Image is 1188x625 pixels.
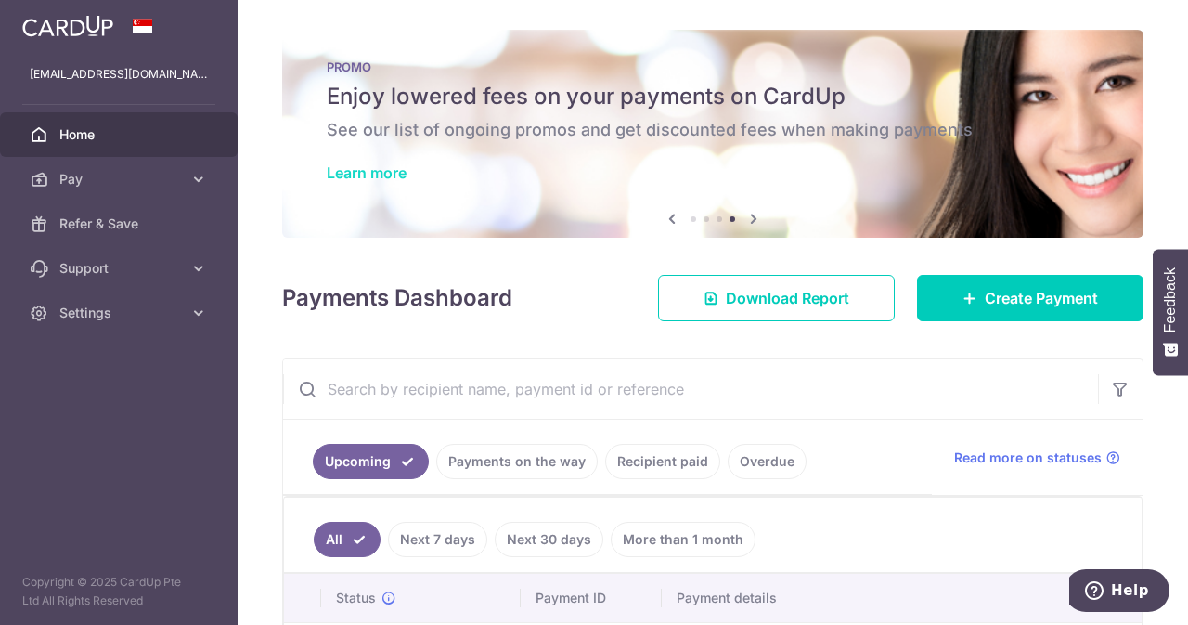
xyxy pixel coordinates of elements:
span: Refer & Save [59,215,182,233]
a: Payments on the way [436,444,598,479]
span: Pay [59,170,182,189]
a: Next 7 days [388,522,487,557]
span: Support [59,259,182,278]
th: Payment details [662,574,1076,622]
span: Download Report [726,287,849,309]
p: PROMO [327,59,1099,74]
h6: See our list of ongoing promos and get discounted fees when making payments [327,119,1099,141]
span: Home [59,125,182,144]
a: More than 1 month [611,522,755,557]
a: Read more on statuses [954,449,1120,467]
span: Read more on statuses [954,449,1102,467]
span: Create Payment [985,287,1098,309]
button: Feedback - Show survey [1153,249,1188,375]
h4: Payments Dashboard [282,281,512,315]
span: Status [336,589,376,607]
img: Latest Promos banner [282,30,1143,238]
img: CardUp [22,15,113,37]
a: Learn more [327,163,407,182]
a: Download Report [658,275,895,321]
input: Search by recipient name, payment id or reference [283,359,1098,419]
a: Next 30 days [495,522,603,557]
a: Create Payment [917,275,1143,321]
p: [EMAIL_ADDRESS][DOMAIN_NAME] [30,65,208,84]
a: Overdue [728,444,807,479]
th: Payment ID [521,574,662,622]
span: Settings [59,304,182,322]
a: Upcoming [313,444,429,479]
h5: Enjoy lowered fees on your payments on CardUp [327,82,1099,111]
iframe: Opens a widget where you can find more information [1069,569,1169,616]
a: Recipient paid [605,444,720,479]
a: All [314,522,381,557]
span: Feedback [1162,267,1179,332]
